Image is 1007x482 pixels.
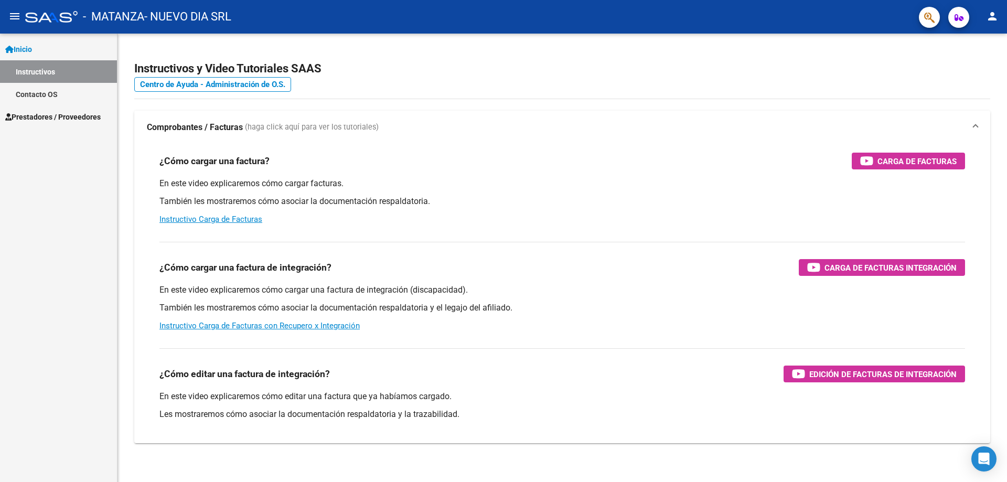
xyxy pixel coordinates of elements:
mat-icon: menu [8,10,21,23]
h2: Instructivos y Video Tutoriales SAAS [134,59,990,79]
p: Les mostraremos cómo asociar la documentación respaldatoria y la trazabilidad. [159,409,965,420]
h3: ¿Cómo cargar una factura? [159,154,270,168]
div: Open Intercom Messenger [971,446,997,472]
span: Prestadores / Proveedores [5,111,101,123]
span: (haga click aquí para ver los tutoriales) [245,122,379,133]
p: En este video explicaremos cómo editar una factura que ya habíamos cargado. [159,391,965,402]
strong: Comprobantes / Facturas [147,122,243,133]
button: Carga de Facturas [852,153,965,169]
mat-expansion-panel-header: Comprobantes / Facturas (haga click aquí para ver los tutoriales) [134,111,990,144]
p: También les mostraremos cómo asociar la documentación respaldatoria. [159,196,965,207]
span: Carga de Facturas [877,155,957,168]
span: Edición de Facturas de integración [809,368,957,381]
span: Inicio [5,44,32,55]
button: Edición de Facturas de integración [784,366,965,382]
a: Centro de Ayuda - Administración de O.S. [134,77,291,92]
span: Carga de Facturas Integración [824,261,957,274]
a: Instructivo Carga de Facturas con Recupero x Integración [159,321,360,330]
h3: ¿Cómo cargar una factura de integración? [159,260,331,275]
mat-icon: person [986,10,999,23]
p: En este video explicaremos cómo cargar facturas. [159,178,965,189]
p: También les mostraremos cómo asociar la documentación respaldatoria y el legajo del afiliado. [159,302,965,314]
div: Comprobantes / Facturas (haga click aquí para ver los tutoriales) [134,144,990,443]
span: - NUEVO DIA SRL [144,5,231,28]
a: Instructivo Carga de Facturas [159,215,262,224]
span: - MATANZA [83,5,144,28]
p: En este video explicaremos cómo cargar una factura de integración (discapacidad). [159,284,965,296]
button: Carga de Facturas Integración [799,259,965,276]
h3: ¿Cómo editar una factura de integración? [159,367,330,381]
